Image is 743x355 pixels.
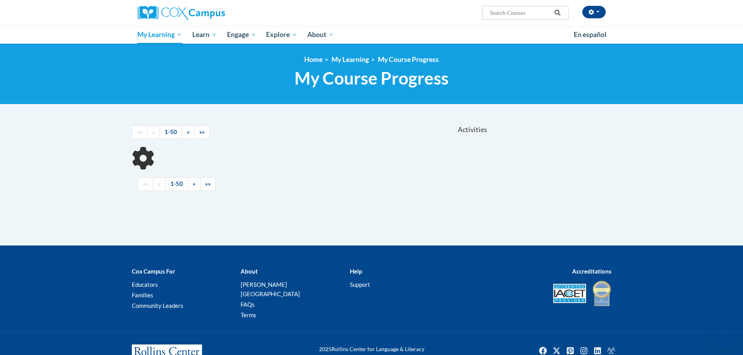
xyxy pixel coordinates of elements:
span: En español [574,30,606,39]
span: My Learning [137,30,182,39]
a: 1-50 [165,177,188,191]
a: Community Leaders [132,302,183,309]
span: Learn [192,30,217,39]
a: Begining [132,125,147,139]
span: « [152,129,155,135]
img: Accredited IACET® Provider [553,284,586,303]
a: [PERSON_NAME][GEOGRAPHIC_DATA] [241,281,300,297]
span: About [307,30,334,39]
a: My Learning [332,55,369,64]
a: Support [350,281,370,288]
img: IDA® Accredited [592,280,612,307]
a: Learn [187,26,222,44]
span: »» [205,180,211,187]
a: Previous [147,125,160,139]
a: FAQs [241,301,255,308]
input: Search Courses [489,8,551,18]
a: Home [304,55,323,64]
b: About [241,268,258,275]
span: Explore [266,30,297,39]
div: Main menu [126,26,617,44]
img: Cox Campus [138,6,225,20]
a: My Course Progress [378,55,439,64]
a: 1-50 [160,125,182,139]
a: Explore [261,26,302,44]
span: «« [137,129,142,135]
span: « [158,180,161,187]
span: «« [143,180,148,187]
span: Engage [227,30,256,39]
iframe: Button to launch messaging window [712,324,737,349]
span: » [193,180,195,187]
span: » [187,129,190,135]
button: Account Settings [582,6,606,18]
span: My Course Progress [294,68,449,88]
b: Accreditations [572,268,612,275]
a: End [200,177,216,191]
a: Educators [132,281,158,288]
a: Families [132,291,153,298]
a: Next [182,125,195,139]
a: About [302,26,339,44]
b: Cox Campus For [132,268,175,275]
span: Activities [458,125,487,134]
a: Terms [241,311,256,318]
a: My Learning [133,26,188,44]
a: Engage [222,26,261,44]
a: End [194,125,210,139]
a: Cox Campus [138,6,286,20]
button: Search [551,8,563,18]
a: En español [569,26,612,43]
b: Help [350,268,362,275]
span: 2025 [319,346,332,352]
a: Previous [153,177,166,191]
a: Begining [138,177,153,191]
span: »» [199,129,205,135]
a: Next [188,177,200,191]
